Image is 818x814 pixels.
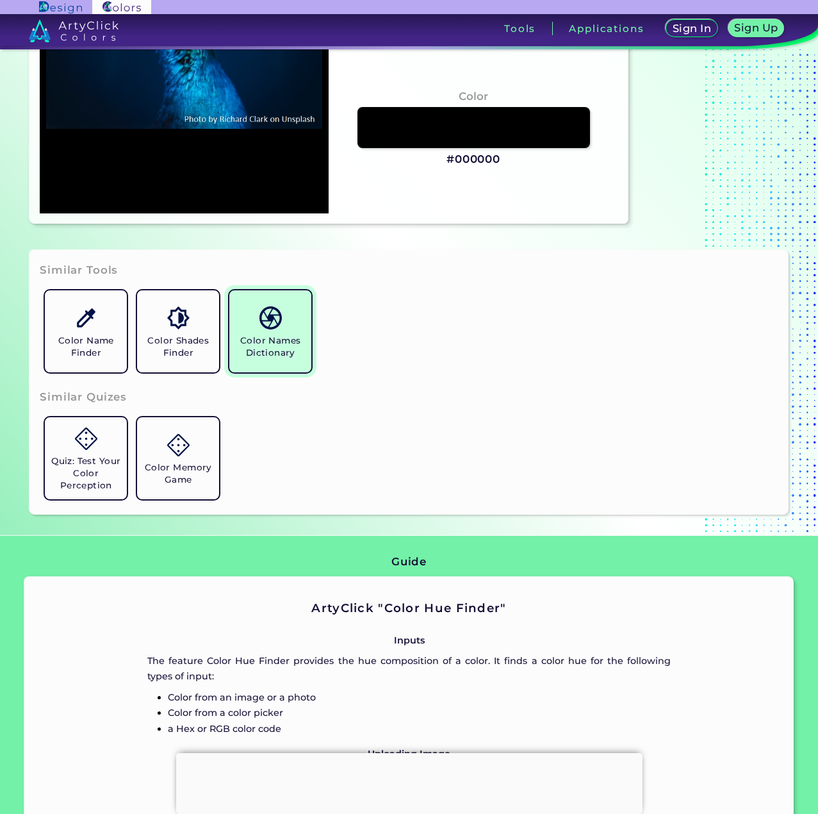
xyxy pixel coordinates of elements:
[147,653,671,685] p: The feature Color Hue Finder provides the hue composition of a color. It finds a color hue for th...
[29,19,119,42] img: logo_artyclick_colors_white.svg
[391,554,427,570] h3: Guide
[147,600,671,617] h2: ArtyClick "Color Hue Finder"
[176,753,642,811] iframe: Advertisement
[734,22,778,33] h5: Sign Up
[168,690,671,705] p: Color from an image or a photo
[168,721,671,736] p: a Hex or RGB color code
[147,633,671,648] p: Inputs
[167,306,190,329] img: icon_color_shades.svg
[234,335,306,359] h5: Color Names Dictionary
[75,306,97,329] img: icon_color_name_finder.svg
[167,434,190,456] img: icon_game.svg
[224,285,316,378] a: Color Names Dictionary
[666,19,718,37] a: Sign In
[147,746,671,761] p: Uploading Image
[132,285,224,378] a: Color Shades Finder
[504,24,536,33] h3: Tools
[673,23,711,33] h5: Sign In
[446,152,500,167] h3: #000000
[50,455,122,492] h5: Quiz: Test Your Color Perception
[142,461,214,486] h5: Color Memory Game
[40,390,127,405] h3: Similar Quizes
[39,1,82,13] img: ArtyClick Design logo
[40,263,118,278] h3: Similar Tools
[132,412,224,504] a: Color Memory Game
[142,335,214,359] h5: Color Shades Finder
[50,335,122,359] h5: Color Name Finder
[259,306,282,329] img: icon_color_names_dictionary.svg
[40,285,132,378] a: Color Name Finder
[40,412,132,504] a: Quiz: Test Your Color Perception
[728,19,785,37] a: Sign Up
[168,705,671,720] p: Color from a color picker
[459,87,488,106] h4: Color
[569,24,644,33] h3: Applications
[75,428,97,450] img: icon_game.svg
